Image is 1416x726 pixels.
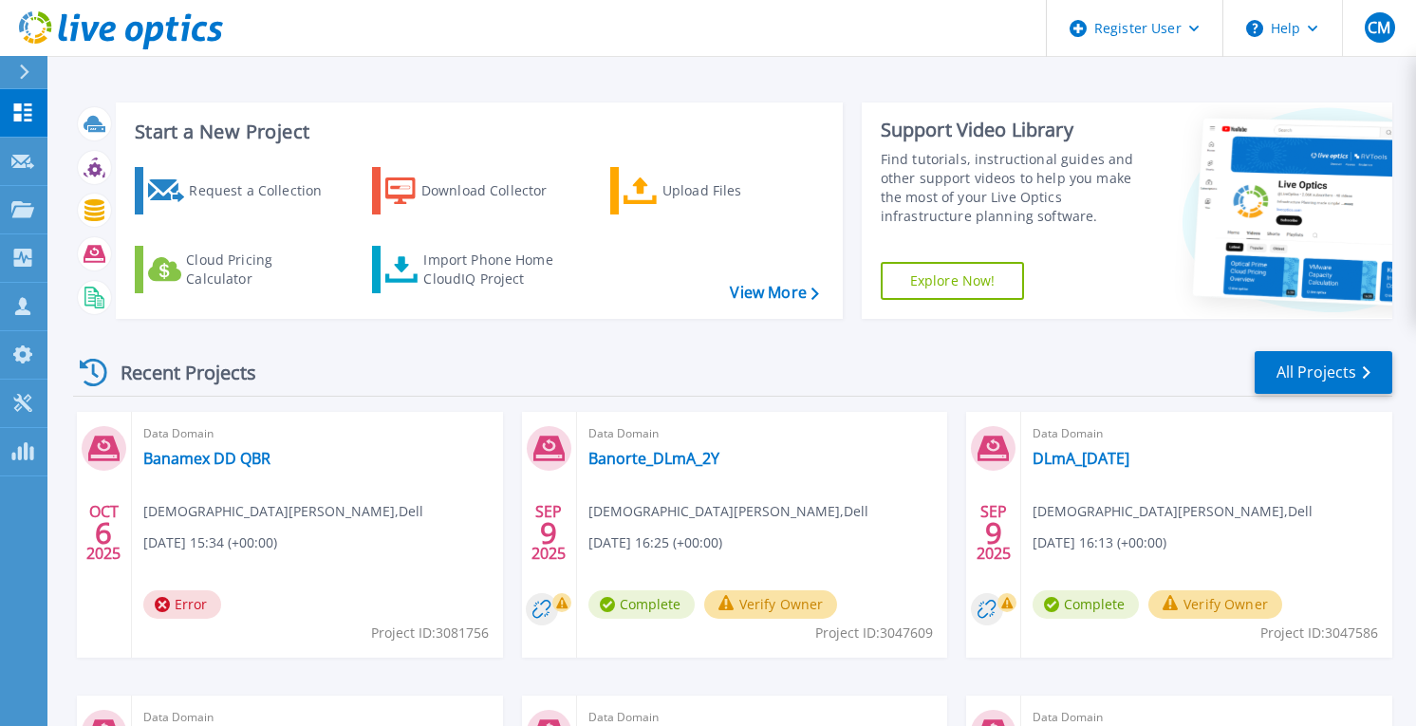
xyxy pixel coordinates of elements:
a: Cloud Pricing Calculator [135,246,346,293]
a: Upload Files [610,167,822,214]
a: Download Collector [372,167,584,214]
a: All Projects [1255,351,1392,394]
span: 6 [95,525,112,541]
div: SEP 2025 [531,498,567,568]
div: Import Phone Home CloudIQ Project [423,251,571,289]
div: Cloud Pricing Calculator [186,251,338,289]
div: Find tutorials, instructional guides and other support videos to help you make the most of your L... [881,150,1146,226]
a: DLmA_[DATE] [1033,449,1129,468]
a: Request a Collection [135,167,346,214]
span: [DATE] 16:13 (+00:00) [1033,532,1166,553]
h3: Start a New Project [135,121,818,142]
span: Project ID: 3081756 [371,623,489,643]
a: View More [730,284,818,302]
span: [DATE] 16:25 (+00:00) [588,532,722,553]
span: [DEMOGRAPHIC_DATA][PERSON_NAME] , Dell [588,501,868,522]
a: Banamex DD QBR [143,449,270,468]
span: Error [143,590,221,619]
span: [DEMOGRAPHIC_DATA][PERSON_NAME] , Dell [143,501,423,522]
div: Upload Files [662,172,814,210]
span: Data Domain [1033,423,1381,444]
div: Download Collector [421,172,573,210]
a: Explore Now! [881,262,1025,300]
span: [DATE] 15:34 (+00:00) [143,532,277,553]
div: Support Video Library [881,118,1146,142]
button: Verify Owner [704,590,838,619]
span: 9 [985,525,1002,541]
span: Complete [588,590,695,619]
span: [DEMOGRAPHIC_DATA][PERSON_NAME] , Dell [1033,501,1313,522]
a: Banorte_DLmA_2Y [588,449,719,468]
button: Verify Owner [1148,590,1282,619]
span: Project ID: 3047586 [1260,623,1378,643]
div: SEP 2025 [976,498,1012,568]
span: Complete [1033,590,1139,619]
span: Project ID: 3047609 [815,623,933,643]
span: CM [1368,20,1390,35]
span: 9 [540,525,557,541]
div: Request a Collection [189,172,341,210]
span: Data Domain [143,423,492,444]
div: Recent Projects [73,349,282,396]
div: OCT 2025 [85,498,121,568]
span: Data Domain [588,423,937,444]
